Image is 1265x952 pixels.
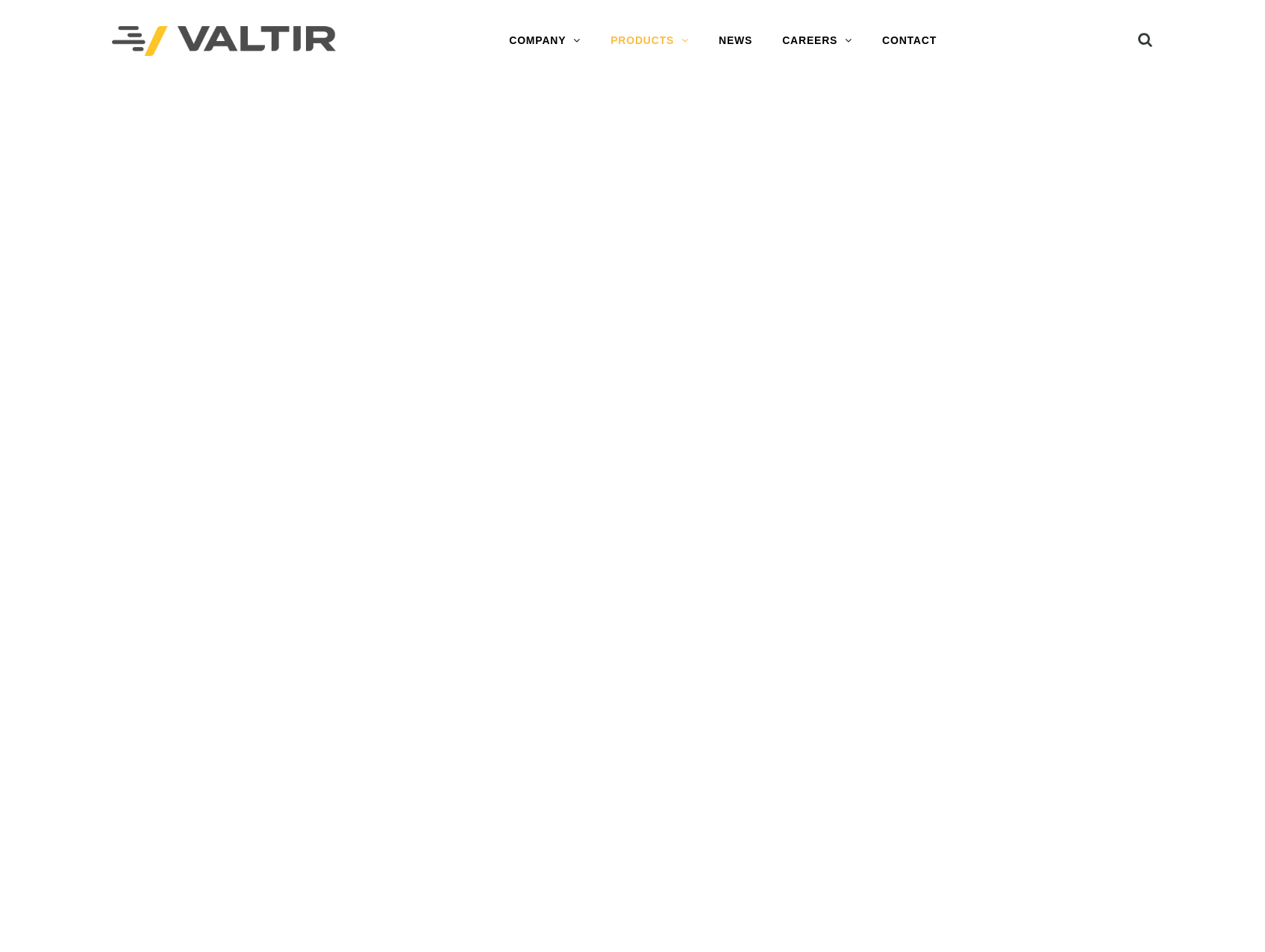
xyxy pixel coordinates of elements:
[494,26,596,56] a: COMPANY
[596,26,704,56] a: PRODUCTS
[867,26,952,56] a: CONTACT
[112,26,336,57] img: Valtir
[704,26,767,56] a: NEWS
[767,26,867,56] a: CAREERS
